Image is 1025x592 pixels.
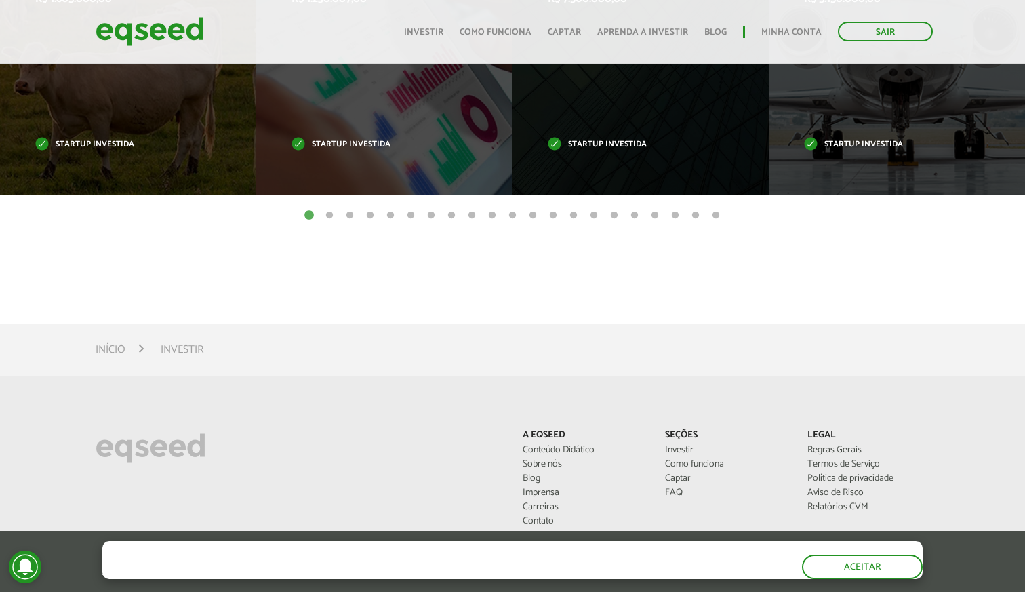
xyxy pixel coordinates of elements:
p: Startup investida [292,141,457,149]
a: política de privacidade e de cookies [281,567,438,578]
button: 5 of 21 [384,209,397,222]
p: A EqSeed [523,430,645,441]
button: 2 of 21 [323,209,336,222]
button: 17 of 21 [628,209,641,222]
button: 15 of 21 [587,209,601,222]
a: Minha conta [761,28,822,37]
li: Investir [161,340,203,359]
a: Início [96,344,125,355]
img: EqSeed Logo [96,430,205,467]
a: Imprensa [523,488,645,498]
p: Startup investida [548,141,713,149]
button: 12 of 21 [526,209,540,222]
button: Aceitar [802,555,923,579]
button: 21 of 21 [709,209,723,222]
button: 11 of 21 [506,209,519,222]
button: 6 of 21 [404,209,418,222]
button: 8 of 21 [445,209,458,222]
button: 14 of 21 [567,209,580,222]
p: Startup investida [35,141,201,149]
a: Investir [665,446,787,455]
button: 9 of 21 [465,209,479,222]
button: 7 of 21 [424,209,438,222]
a: Termos de Serviço [807,460,929,469]
a: Aprenda a investir [597,28,688,37]
a: Conteúdo Didático [523,446,645,455]
button: 10 of 21 [485,209,499,222]
p: Ao clicar em "aceitar", você aceita nossa . [102,566,593,578]
button: 19 of 21 [668,209,682,222]
button: 3 of 21 [343,209,357,222]
a: Como funciona [665,460,787,469]
a: Relatórios CVM [807,502,929,512]
a: Sair [838,22,933,41]
a: Contato [523,517,645,526]
button: 4 of 21 [363,209,377,222]
a: Blog [704,28,727,37]
a: Como funciona [460,28,531,37]
button: 16 of 21 [607,209,621,222]
p: Legal [807,430,929,441]
button: 18 of 21 [648,209,662,222]
a: Regras Gerais [807,446,929,455]
a: Sobre nós [523,460,645,469]
a: FAQ [665,488,787,498]
a: Blog [523,474,645,484]
a: Captar [548,28,581,37]
p: Startup investida [804,141,969,149]
a: Captar [665,474,787,484]
a: Investir [404,28,443,37]
h5: O site da EqSeed utiliza cookies para melhorar sua navegação. [102,541,593,562]
button: 13 of 21 [546,209,560,222]
button: 20 of 21 [689,209,702,222]
p: Seções [665,430,787,441]
button: 1 of 21 [302,209,316,222]
a: Política de privacidade [807,474,929,484]
a: Carreiras [523,502,645,512]
a: Aviso de Risco [807,488,929,498]
img: EqSeed [96,14,204,50]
